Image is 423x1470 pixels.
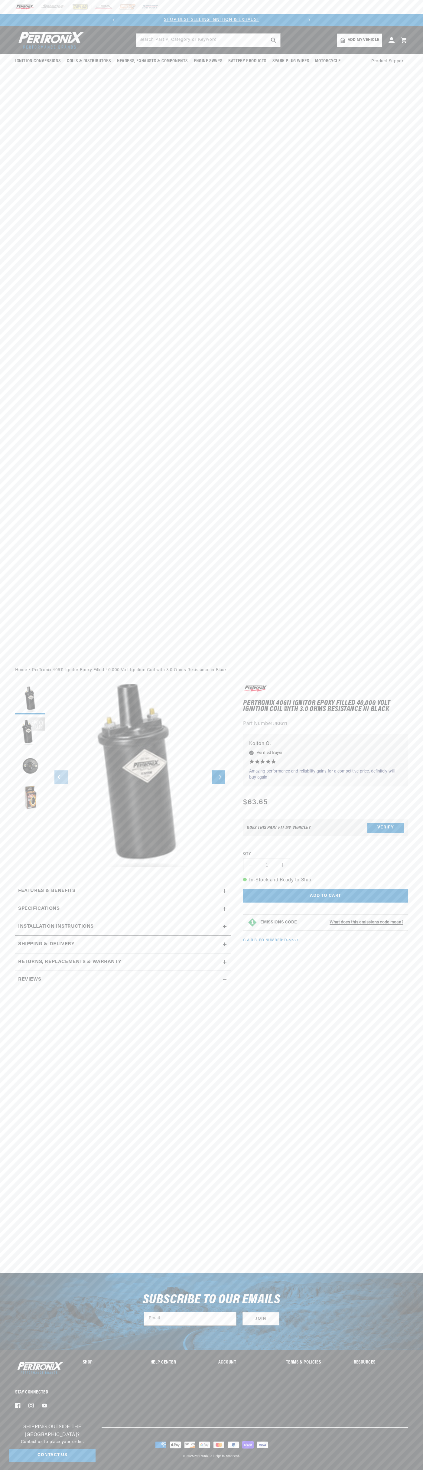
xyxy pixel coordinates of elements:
[269,54,312,68] summary: Spark Plug Wires
[194,58,222,64] span: Engine Swaps
[9,1449,96,1462] a: Contact Us
[32,667,227,674] a: PerTronix 40611 Ignitor Epoxy Filled 40,000 Volt Ignition Coil with 3.0 Ohms Resistance in Black
[15,54,64,68] summary: Ignition Conversions
[15,971,231,988] summary: Reviews
[151,1361,205,1365] summary: Help Center
[249,769,402,780] p: Amazing performance and reliability gains for a competitive price, definitely will buy again!
[9,1423,96,1439] h3: Shipping Outside the [GEOGRAPHIC_DATA]?
[120,17,303,23] div: Announcement
[257,750,283,756] span: Verified Buyer
[114,54,191,68] summary: Headers, Exhausts & Components
[120,17,303,23] div: 1 of 2
[225,54,269,68] summary: Battery Products
[83,1361,137,1365] summary: Shop
[15,751,45,781] button: Load image 3 in gallery view
[108,14,120,26] button: Translation missing: en.sections.announcements.previous_announcement
[275,721,287,726] strong: 40611
[144,1312,236,1325] input: Email
[15,1389,63,1396] p: Stay Connected
[243,851,408,857] label: QTY
[354,1361,408,1365] summary: Resources
[272,58,309,64] span: Spark Plug Wires
[164,18,259,22] a: SHOP BEST SELLING IGNITION & EXHAUST
[15,684,231,870] media-gallery: Gallery Viewer
[15,684,45,714] button: Load image 1 in gallery view
[243,889,408,903] button: Add to cart
[15,667,27,674] a: Home
[183,1455,210,1458] small: © 2025 .
[247,825,311,830] div: Does This part fit My vehicle?
[15,784,45,814] button: Load image 4 in gallery view
[286,1361,340,1365] summary: Terms & policies
[117,58,188,64] span: Headers, Exhausts & Components
[212,770,225,784] button: Slide right
[243,797,268,808] span: $63.65
[15,936,231,953] summary: Shipping & Delivery
[260,920,403,925] button: EMISSIONS CODEWhat does this emissions code mean?
[67,58,111,64] span: Coils & Distributors
[267,34,280,47] button: search button
[303,14,315,26] button: Translation missing: en.sections.announcements.next_announcement
[243,877,408,884] p: In-Stock and Ready to Ship
[18,976,41,984] h2: Reviews
[228,58,266,64] span: Battery Products
[18,923,94,931] h2: Installation instructions
[18,958,121,966] h2: Returns, Replacements & Warranty
[242,1312,279,1326] button: Subscribe
[18,887,75,895] h2: Features & Benefits
[15,717,45,748] button: Load image 2 in gallery view
[315,58,340,64] span: Motorcycle
[210,1455,240,1458] small: All rights reserved.
[312,54,343,68] summary: Motorcycle
[218,1361,272,1365] summary: Account
[54,770,68,784] button: Slide left
[15,30,85,51] img: Pertronix
[15,900,231,918] summary: Specifications
[9,1439,96,1445] p: Contact us to place your order.
[15,882,231,900] summary: Features & Benefits
[194,1455,209,1458] a: PerTronix
[248,918,257,927] img: Emissions code
[249,740,402,748] p: Kolton O.
[348,37,379,43] span: Add my vehicle
[64,54,114,68] summary: Coils & Distributors
[15,953,231,971] summary: Returns, Replacements & Warranty
[15,667,408,674] nav: breadcrumbs
[18,905,60,913] h2: Specifications
[337,34,382,47] a: Add my vehicle
[330,920,403,925] strong: What does this emissions code mean?
[18,940,74,948] h2: Shipping & Delivery
[191,54,225,68] summary: Engine Swaps
[371,58,405,65] span: Product Support
[371,54,408,69] summary: Product Support
[243,700,408,713] h1: PerTronix 40611 Ignitor Epoxy Filled 40,000 Volt Ignition Coil with 3.0 Ohms Resistance in Black
[243,938,298,943] p: C.A.R.B. EO Number: D-57-21
[15,918,231,936] summary: Installation instructions
[15,1361,63,1375] img: Pertronix
[136,34,280,47] input: Search Part #, Category or Keyword
[367,823,404,833] button: Verify
[15,58,61,64] span: Ignition Conversions
[243,720,408,728] div: Part Number:
[260,920,297,925] strong: EMISSIONS CODE
[143,1294,281,1306] h3: Subscribe to our emails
